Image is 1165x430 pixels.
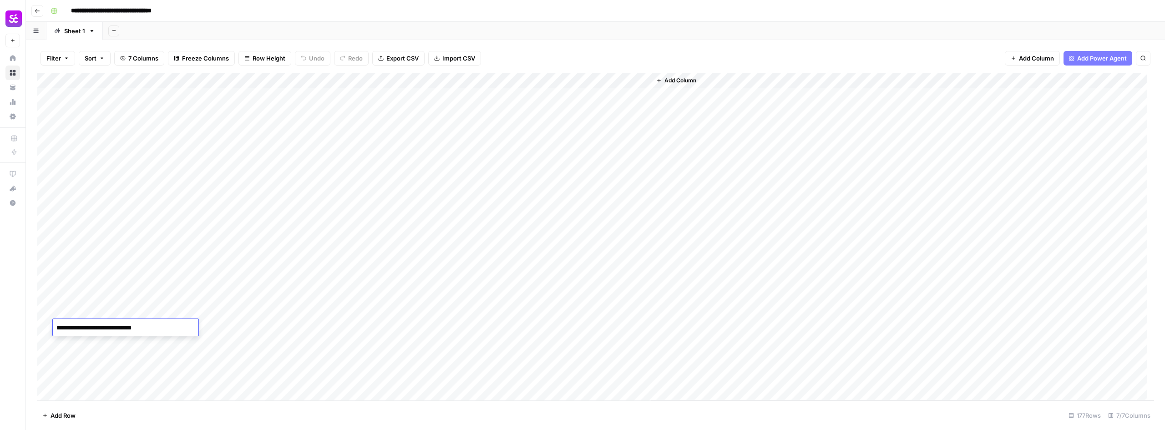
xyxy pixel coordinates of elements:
span: Add Power Agent [1077,54,1127,63]
a: AirOps Academy [5,167,20,181]
button: Filter [41,51,75,66]
div: Sheet 1 [64,26,85,35]
span: Row Height [253,54,285,63]
button: Row Height [238,51,291,66]
button: Add Power Agent [1064,51,1132,66]
a: Sheet 1 [46,22,103,40]
span: Freeze Columns [182,54,229,63]
button: Workspace: Smartcat [5,7,20,30]
button: 7 Columns [114,51,164,66]
span: Export CSV [386,54,419,63]
span: Add Column [664,76,696,85]
div: 177 Rows [1065,408,1104,423]
div: 7/7 Columns [1104,408,1154,423]
button: Redo [334,51,369,66]
button: Add Column [653,75,700,86]
button: Help + Support [5,196,20,210]
div: What's new? [6,182,20,195]
span: Redo [348,54,363,63]
span: 7 Columns [128,54,158,63]
button: Add Row [37,408,81,423]
button: Import CSV [428,51,481,66]
button: Export CSV [372,51,425,66]
a: Usage [5,95,20,109]
span: Filter [46,54,61,63]
span: Import CSV [442,54,475,63]
a: Browse [5,66,20,80]
a: Settings [5,109,20,124]
button: Add Column [1005,51,1060,66]
span: Add Row [51,411,76,420]
button: What's new? [5,181,20,196]
button: Undo [295,51,330,66]
span: Add Column [1019,54,1054,63]
img: Smartcat Logo [5,10,22,27]
span: Sort [85,54,96,63]
button: Sort [79,51,111,66]
a: Home [5,51,20,66]
span: Undo [309,54,324,63]
a: Your Data [5,80,20,95]
button: Freeze Columns [168,51,235,66]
